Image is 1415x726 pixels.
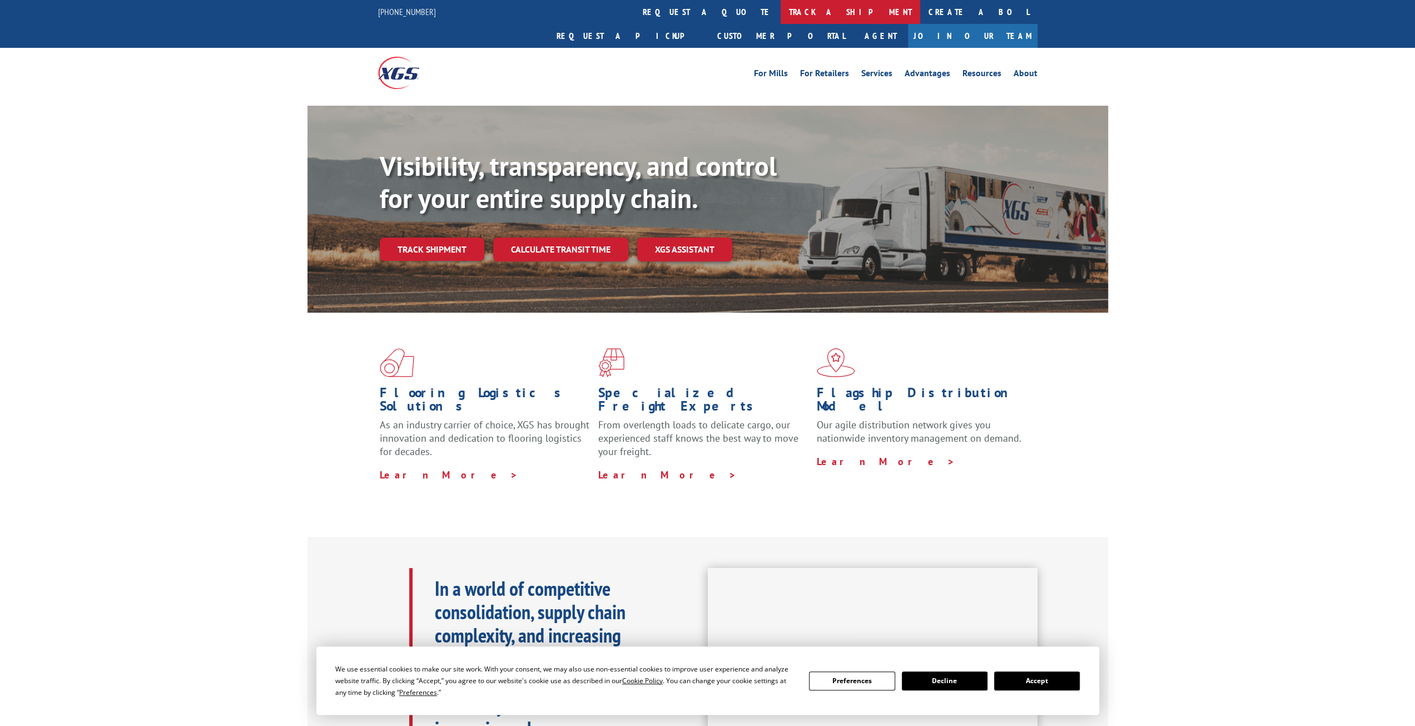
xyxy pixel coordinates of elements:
[380,348,414,377] img: xgs-icon-total-supply-chain-intelligence-red
[861,69,892,81] a: Services
[809,671,895,690] button: Preferences
[1014,69,1037,81] a: About
[902,671,987,690] button: Decline
[380,386,590,418] h1: Flooring Logistics Solutions
[598,348,624,377] img: xgs-icon-focused-on-flooring-red
[709,24,853,48] a: Customer Portal
[380,149,777,215] b: Visibility, transparency, and control for your entire supply chain.
[994,671,1080,690] button: Accept
[598,386,808,418] h1: Specialized Freight Experts
[598,468,737,481] a: Learn More >
[853,24,908,48] a: Agent
[817,455,955,468] a: Learn More >
[817,348,855,377] img: xgs-icon-flagship-distribution-model-red
[908,24,1037,48] a: Join Our Team
[637,238,732,261] a: XGS ASSISTANT
[399,688,437,697] span: Preferences
[817,386,1027,418] h1: Flagship Distribution Model
[598,418,808,468] p: From overlength loads to delicate cargo, our experienced staff knows the best way to move your fr...
[754,69,788,81] a: For Mills
[380,468,518,481] a: Learn More >
[622,676,663,685] span: Cookie Policy
[378,6,436,17] a: [PHONE_NUMBER]
[548,24,709,48] a: Request a pickup
[316,646,1099,715] div: Cookie Consent Prompt
[380,238,484,261] a: Track shipment
[817,418,1021,445] span: Our agile distribution network gives you nationwide inventory management on demand.
[905,69,950,81] a: Advantages
[335,663,796,698] div: We use essential cookies to make our site work. With your consent, we may also use non-essential ...
[493,238,628,261] a: Calculate transit time
[380,418,589,458] span: As an industry carrier of choice, XGS has brought innovation and dedication to flooring logistics...
[800,69,849,81] a: For Retailers
[962,69,1001,81] a: Resources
